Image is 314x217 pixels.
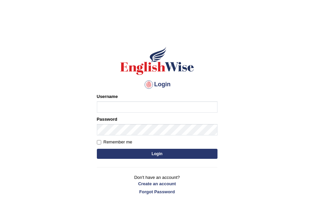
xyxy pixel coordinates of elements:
[97,149,217,159] button: Login
[97,181,217,187] a: Create an account
[97,140,101,144] input: Remember me
[97,174,217,195] p: Don't have an account?
[97,79,217,90] h4: Login
[97,189,217,195] a: Forgot Password
[97,116,117,122] label: Password
[97,93,118,100] label: Username
[97,139,132,145] label: Remember me
[119,46,195,76] img: Logo of English Wise sign in for intelligent practice with AI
